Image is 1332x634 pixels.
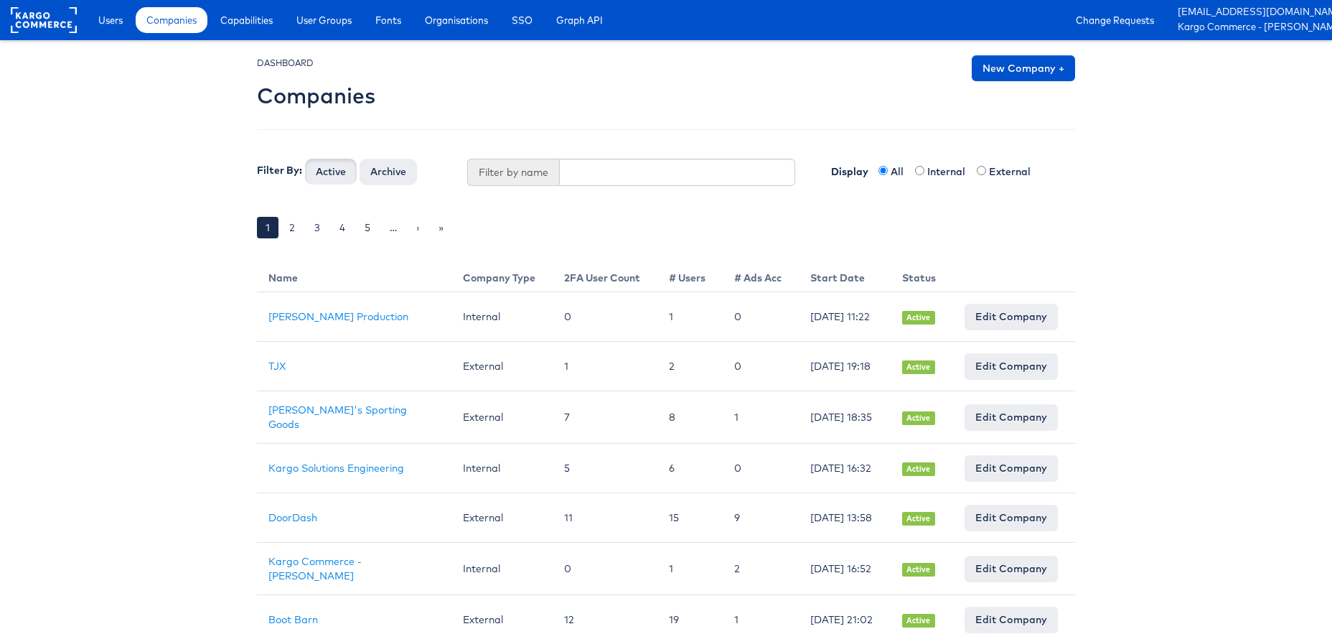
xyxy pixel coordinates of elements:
[657,391,723,444] td: 8
[286,7,362,33] a: User Groups
[657,259,723,292] th: # Users
[965,404,1058,430] a: Edit Company
[268,404,407,431] a: [PERSON_NAME]'s Sporting Goods
[451,292,553,342] td: Internal
[902,462,935,476] span: Active
[356,217,379,238] a: 5
[512,13,533,27] span: SSO
[425,13,488,27] span: Organisations
[553,391,657,444] td: 7
[553,292,657,342] td: 0
[1178,5,1321,20] a: [EMAIL_ADDRESS][DOMAIN_NAME]
[257,259,451,292] th: Name
[965,556,1058,582] a: Edit Company
[553,543,657,595] td: 0
[799,391,891,444] td: [DATE] 18:35
[296,13,352,27] span: User Groups
[451,543,553,595] td: Internal
[723,391,799,444] td: 1
[657,292,723,342] td: 1
[268,613,318,626] a: Boot Barn
[965,607,1058,633] a: Edit Company
[451,259,553,292] th: Company Type
[902,512,935,526] span: Active
[331,217,354,238] a: 4
[381,217,405,238] a: …
[723,543,799,595] td: 2
[723,342,799,391] td: 0
[723,444,799,493] td: 0
[360,159,417,185] button: Archive
[799,444,891,493] td: [DATE] 16:32
[408,217,428,238] a: ›
[902,360,935,374] span: Active
[902,311,935,325] span: Active
[799,342,891,391] td: [DATE] 19:18
[98,13,123,27] span: Users
[657,543,723,595] td: 1
[927,164,974,179] label: Internal
[965,353,1058,379] a: Edit Company
[556,13,603,27] span: Graph API
[657,493,723,543] td: 15
[902,411,935,425] span: Active
[545,7,614,33] a: Graph API
[553,342,657,391] td: 1
[136,7,207,33] a: Companies
[375,13,401,27] span: Fonts
[268,360,286,373] a: TJX
[657,342,723,391] td: 2
[891,164,912,179] label: All
[553,444,657,493] td: 5
[657,444,723,493] td: 6
[305,159,357,185] button: Active
[146,13,197,27] span: Companies
[451,444,553,493] td: Internal
[799,292,891,342] td: [DATE] 11:22
[268,310,408,323] a: [PERSON_NAME] Production
[723,292,799,342] td: 0
[268,511,317,524] a: DoorDash
[1065,7,1165,33] a: Change Requests
[281,217,304,238] a: 2
[799,493,891,543] td: [DATE] 13:58
[965,505,1058,531] a: Edit Company
[451,342,553,391] td: External
[451,391,553,444] td: External
[467,159,559,186] span: Filter by name
[257,163,302,177] label: Filter By:
[799,259,891,292] th: Start Date
[723,259,799,292] th: # Ads Acc
[306,217,329,238] a: 3
[553,259,657,292] th: 2FA User Count
[965,455,1058,481] a: Edit Company
[414,7,499,33] a: Organisations
[723,493,799,543] td: 9
[430,217,452,238] a: »
[553,493,657,543] td: 11
[972,55,1075,81] a: New Company +
[799,543,891,595] td: [DATE] 16:52
[965,304,1058,330] a: Edit Company
[1178,20,1321,35] a: Kargo Commerce - [PERSON_NAME]
[891,259,953,292] th: Status
[817,159,876,179] label: Display
[365,7,412,33] a: Fonts
[257,57,314,68] small: DASHBOARD
[989,164,1039,179] label: External
[220,13,273,27] span: Capabilities
[268,462,404,475] a: Kargo Solutions Engineering
[902,614,935,628] span: Active
[257,84,375,108] h2: Companies
[501,7,543,33] a: SSO
[257,217,278,238] a: 1
[268,555,362,582] a: Kargo Commerce - [PERSON_NAME]
[210,7,283,33] a: Capabilities
[902,563,935,577] span: Active
[88,7,133,33] a: Users
[451,493,553,543] td: External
